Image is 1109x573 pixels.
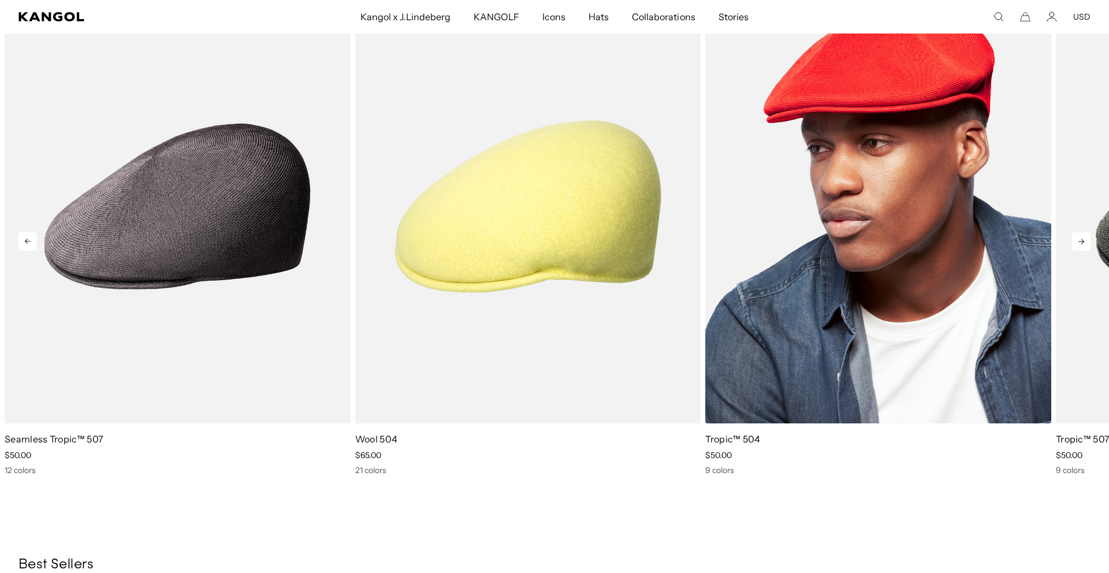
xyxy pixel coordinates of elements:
div: 21 colors [355,465,701,475]
a: Wool 504 [355,433,398,445]
a: Seamless Tropic™ 507 [5,433,103,445]
span: $50.00 [705,450,732,460]
summary: Search here [993,12,1004,22]
a: Kangol [18,12,239,21]
div: 12 colors [5,465,351,475]
a: Tropic™ 504 [705,433,761,445]
span: $50.00 [1056,450,1082,460]
div: 9 colors [705,465,1051,475]
button: Cart [1020,12,1030,22]
a: Account [1047,12,1057,22]
span: $50.00 [5,450,31,460]
button: USD [1073,12,1091,22]
span: $65.00 [355,450,381,460]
